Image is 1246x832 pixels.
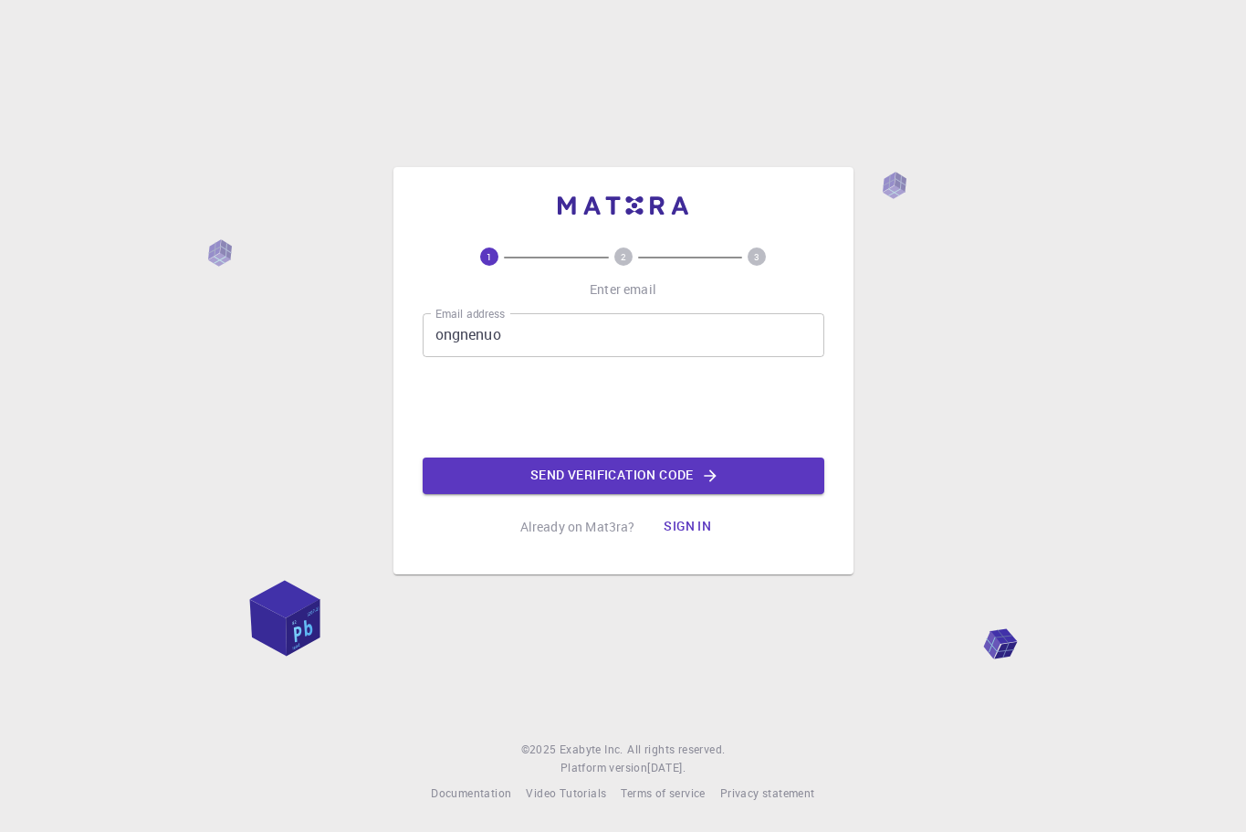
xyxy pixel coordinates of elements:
label: Email address [435,306,505,321]
button: Send verification code [423,458,824,494]
a: Video Tutorials [526,785,606,803]
span: Exabyte Inc. [560,742,623,756]
a: Terms of service [621,785,705,803]
span: Platform version [560,759,647,777]
a: Privacy statement [720,785,815,803]
button: Sign in [649,509,726,545]
text: 3 [754,250,759,263]
a: Exabyte Inc. [560,741,623,759]
span: Terms of service [621,785,705,800]
iframe: reCAPTCHA [485,372,762,443]
p: Enter email [590,280,656,299]
span: All rights reserved. [627,741,725,759]
span: Documentation [431,785,511,800]
span: [DATE] . [647,760,686,774]
span: Privacy statement [720,785,815,800]
text: 1 [487,250,492,263]
a: Documentation [431,785,511,803]
span: Video Tutorials [526,785,606,800]
p: Already on Mat3ra? [520,518,635,536]
text: 2 [621,250,626,263]
a: [DATE]. [647,759,686,777]
span: © 2025 [521,741,560,759]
